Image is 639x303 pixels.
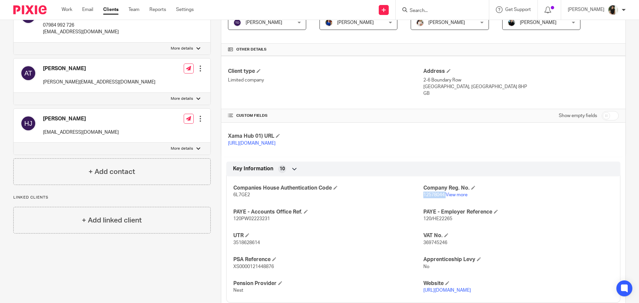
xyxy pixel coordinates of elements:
img: svg%3E [233,19,241,27]
h4: [PERSON_NAME] [43,115,119,122]
a: Email [82,6,93,13]
h4: Client type [228,68,423,75]
a: Team [128,6,139,13]
p: Limited company [228,77,423,83]
p: [GEOGRAPHIC_DATA], [GEOGRAPHIC_DATA] 8HP [423,83,619,90]
h4: UTR [233,232,423,239]
span: No [423,264,429,269]
h4: PAYE - Accounts Office Ref. [233,209,423,216]
p: More details [171,146,193,151]
a: View more [446,193,468,197]
h4: + Add contact [89,167,135,177]
span: [PERSON_NAME] [428,20,465,25]
h4: Companies House Authentication Code [233,185,423,192]
h4: Website [423,280,613,287]
span: 120/HE22265 [423,217,452,221]
p: 07984 992 726 [43,22,119,29]
h4: VAT No. [423,232,613,239]
img: svg%3E [20,115,36,131]
span: Nest [233,288,243,293]
h4: Address [423,68,619,75]
span: Key Information [233,165,273,172]
p: Linked clients [13,195,211,200]
p: GB [423,90,619,97]
img: Nicole.jpeg [325,19,333,27]
img: Pixie [13,5,47,14]
span: 369745246 [423,240,447,245]
img: Kayleigh%20Henson.jpeg [416,19,424,27]
h4: CUSTOM FIELDS [228,113,423,118]
a: [URL][DOMAIN_NAME] [228,141,276,146]
h4: + Add linked client [82,215,142,226]
label: Show empty fields [559,112,597,119]
h4: Pension Provider [233,280,423,287]
a: Settings [176,6,194,13]
span: [PERSON_NAME] [520,20,556,25]
a: Clients [103,6,118,13]
span: 6L7GE2 [233,193,250,197]
p: More details [171,96,193,101]
span: 10 [280,166,285,172]
p: More details [171,46,193,51]
span: [PERSON_NAME] [246,20,282,25]
img: svg%3E [20,65,36,81]
a: Work [62,6,72,13]
a: [URL][DOMAIN_NAME] [423,288,471,293]
p: [EMAIL_ADDRESS][DOMAIN_NAME] [43,129,119,136]
h4: PAYE - Employer Reference [423,209,613,216]
h4: Xama Hub 01) URL [228,133,423,140]
img: Janice%20Tang.jpeg [608,5,618,15]
span: XS0000121448876 [233,264,274,269]
h4: Company Reg. No. [423,185,613,192]
h4: [PERSON_NAME] [43,65,155,72]
p: [EMAIL_ADDRESS][DOMAIN_NAME] [43,29,119,35]
span: 120PW02223231 [233,217,270,221]
span: 3518628614 [233,240,260,245]
p: [PERSON_NAME][EMAIL_ADDRESS][DOMAIN_NAME] [43,79,155,85]
input: Search [409,8,469,14]
h4: PSA Reference [233,256,423,263]
span: [PERSON_NAME] [337,20,374,25]
span: Get Support [505,7,531,12]
p: 2-6 Boundary Row [423,77,619,83]
img: nicky-partington.jpg [508,19,516,27]
p: [PERSON_NAME] [568,6,604,13]
h4: Apprenticeship Levy [423,256,613,263]
a: Reports [149,6,166,13]
span: 12578044 [423,193,445,197]
span: Other details [236,47,267,52]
